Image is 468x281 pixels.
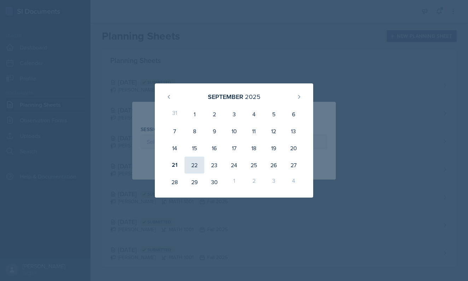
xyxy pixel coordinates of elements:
div: 4 [283,174,303,191]
div: 30 [204,174,224,191]
div: 25 [244,157,264,174]
div: 12 [264,123,283,140]
div: 13 [283,123,303,140]
div: 15 [185,140,204,157]
div: 20 [283,140,303,157]
div: 1 [224,174,244,191]
div: 21 [165,157,185,174]
div: 22 [185,157,204,174]
div: 11 [244,123,264,140]
div: 4 [244,106,264,123]
div: September [208,92,243,101]
div: 2 [204,106,224,123]
div: 28 [165,174,185,191]
div: 29 [185,174,204,191]
div: 24 [224,157,244,174]
div: 14 [165,140,185,157]
div: 6 [283,106,303,123]
div: 17 [224,140,244,157]
div: 8 [185,123,204,140]
div: 10 [224,123,244,140]
div: 1 [185,106,204,123]
div: 7 [165,123,185,140]
div: 16 [204,140,224,157]
div: 31 [165,106,185,123]
div: 26 [264,157,283,174]
div: 23 [204,157,224,174]
div: 19 [264,140,283,157]
div: 3 [224,106,244,123]
div: 27 [283,157,303,174]
div: 3 [264,174,283,191]
div: 5 [264,106,283,123]
div: 2025 [245,92,261,101]
div: 18 [244,140,264,157]
div: 2 [244,174,264,191]
div: 9 [204,123,224,140]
